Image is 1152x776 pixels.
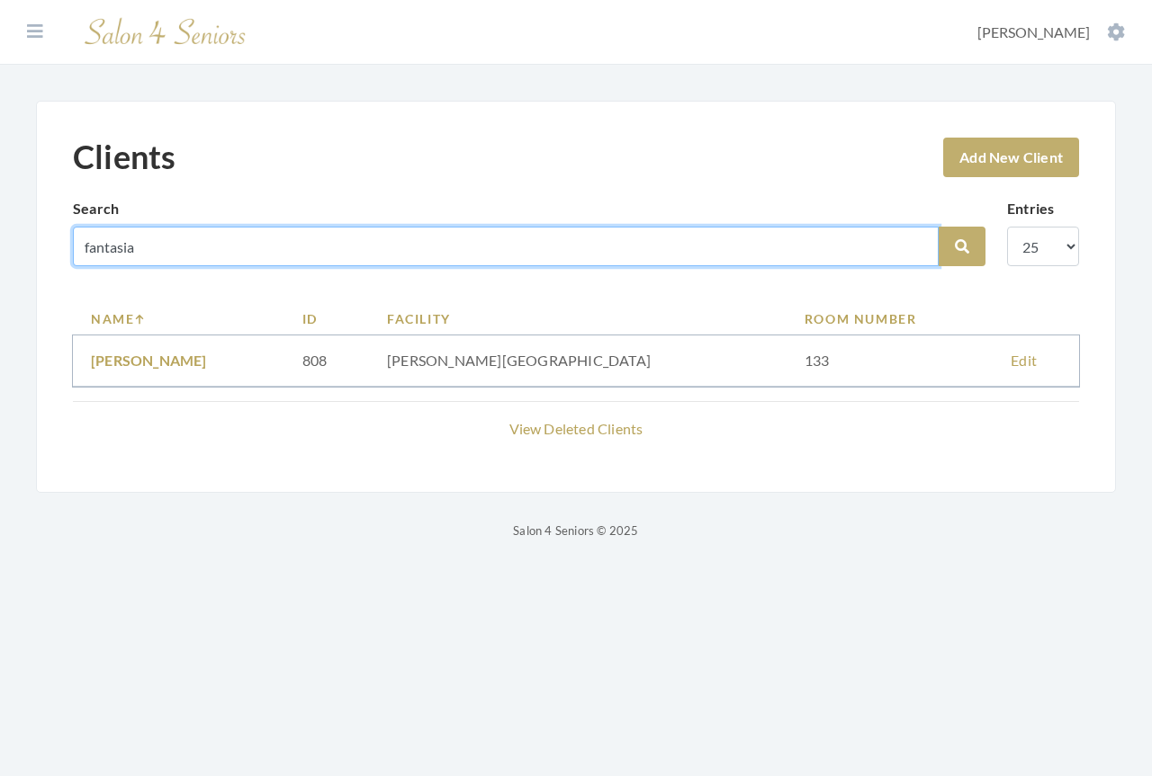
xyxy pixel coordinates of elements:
[1011,352,1037,369] a: Edit
[943,138,1079,177] a: Add New Client
[91,309,266,328] a: Name
[509,420,643,437] a: View Deleted Clients
[91,352,207,369] a: [PERSON_NAME]
[73,227,939,266] input: Search by name, facility or room number
[73,138,175,176] h1: Clients
[76,11,256,53] img: Salon 4 Seniors
[302,309,351,328] a: ID
[977,23,1090,40] span: [PERSON_NAME]
[972,22,1130,42] button: [PERSON_NAME]
[787,335,993,387] td: 133
[387,309,769,328] a: Facility
[805,309,975,328] a: Room Number
[284,335,369,387] td: 808
[73,198,119,219] label: Search
[369,335,787,387] td: [PERSON_NAME][GEOGRAPHIC_DATA]
[1007,198,1054,219] label: Entries
[36,520,1116,541] p: Salon 4 Seniors © 2025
